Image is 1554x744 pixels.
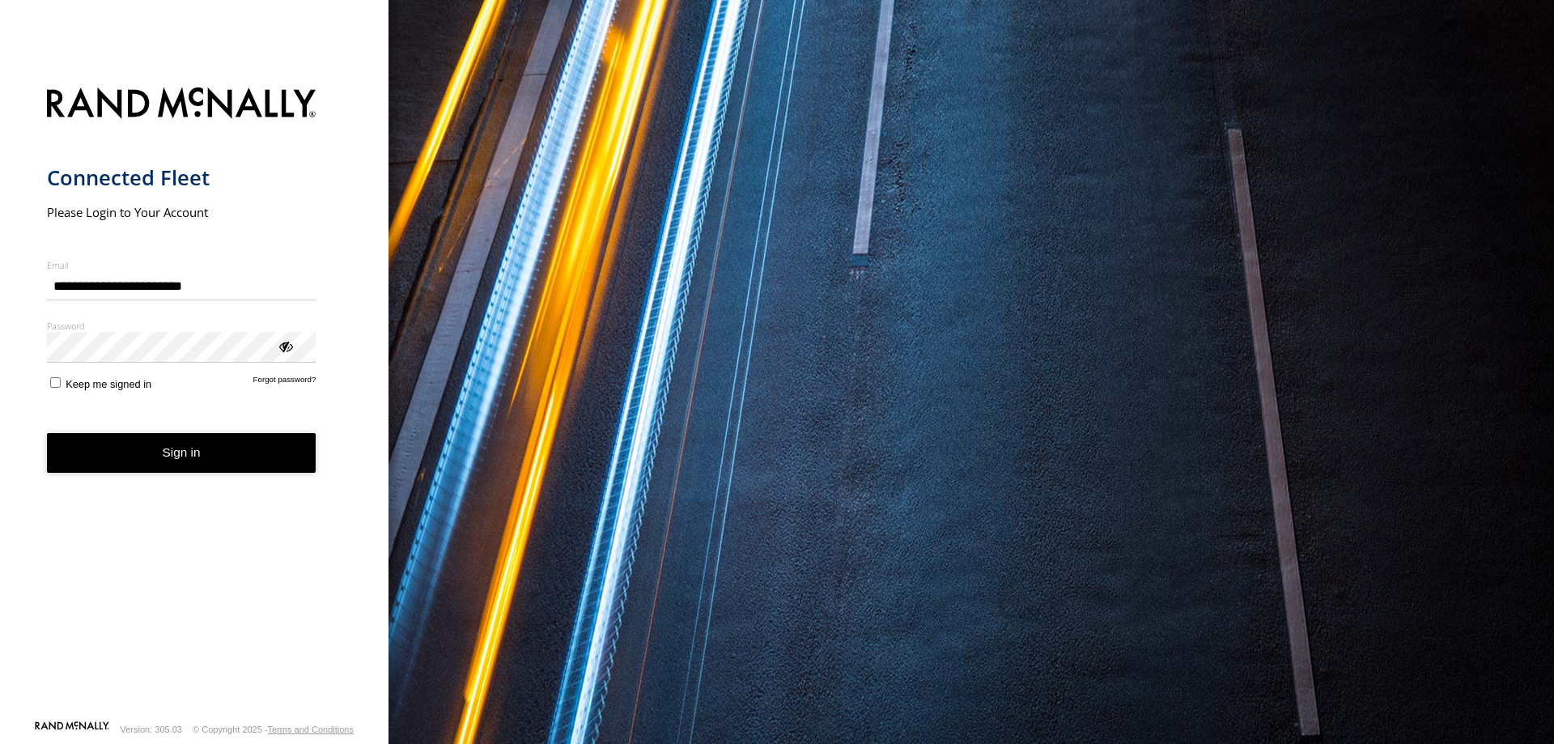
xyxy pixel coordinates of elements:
[47,84,316,125] img: Rand McNally
[253,375,316,390] a: Forgot password?
[50,377,61,388] input: Keep me signed in
[47,259,316,271] label: Email
[47,433,316,473] button: Sign in
[35,721,109,738] a: Visit our Website
[47,204,316,220] h2: Please Login to Your Account
[268,725,354,734] a: Terms and Conditions
[47,320,316,332] label: Password
[47,164,316,191] h1: Connected Fleet
[121,725,182,734] div: Version: 305.03
[66,378,151,390] span: Keep me signed in
[277,338,293,354] div: ViewPassword
[193,725,354,734] div: © Copyright 2025 -
[47,78,342,720] form: main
